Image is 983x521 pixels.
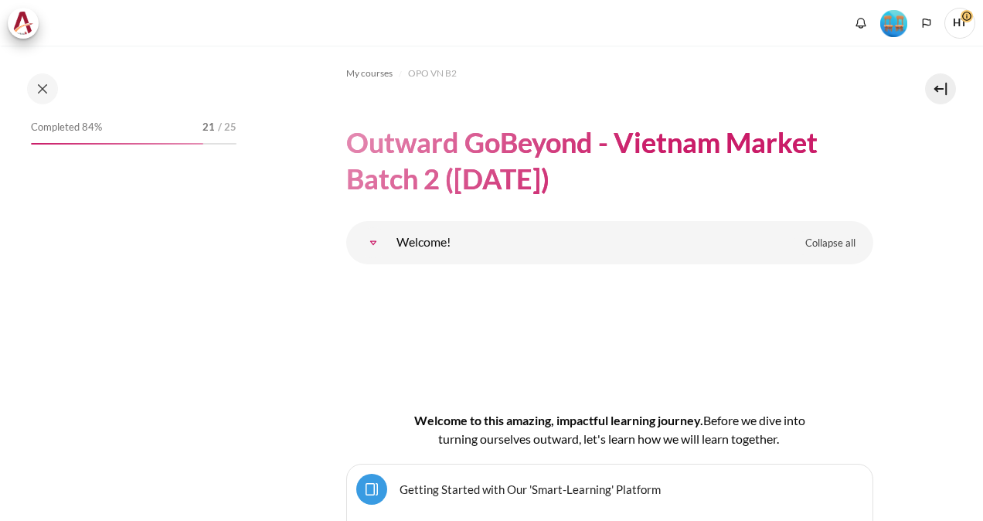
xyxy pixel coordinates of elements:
[346,66,393,80] span: My courses
[358,227,389,258] a: Welcome!
[396,411,824,448] h4: Welcome to this amazing, impactful learning journey.
[408,64,457,83] a: OPO VN B2
[880,9,907,37] div: Level #4
[8,8,46,39] a: Architeck Architeck
[849,12,872,35] div: Show notification window with no new notifications
[202,120,215,135] span: 21
[805,236,855,251] span: Collapse all
[346,124,873,197] h1: Outward GoBeyond - Vietnam Market Batch 2 ([DATE])
[400,482,661,496] a: Getting Started with Our 'Smart-Learning' Platform
[703,413,711,427] span: B
[880,10,907,37] img: Level #4
[408,66,457,80] span: OPO VN B2
[346,64,393,83] a: My courses
[944,8,975,39] span: HT
[915,12,938,35] button: Languages
[218,120,236,135] span: / 25
[12,12,34,35] img: Architeck
[346,61,873,86] nav: Navigation bar
[944,8,975,39] a: User menu
[31,143,203,145] div: 84%
[794,230,867,257] a: Collapse all
[31,120,102,135] span: Completed 84%
[874,9,913,37] a: Level #4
